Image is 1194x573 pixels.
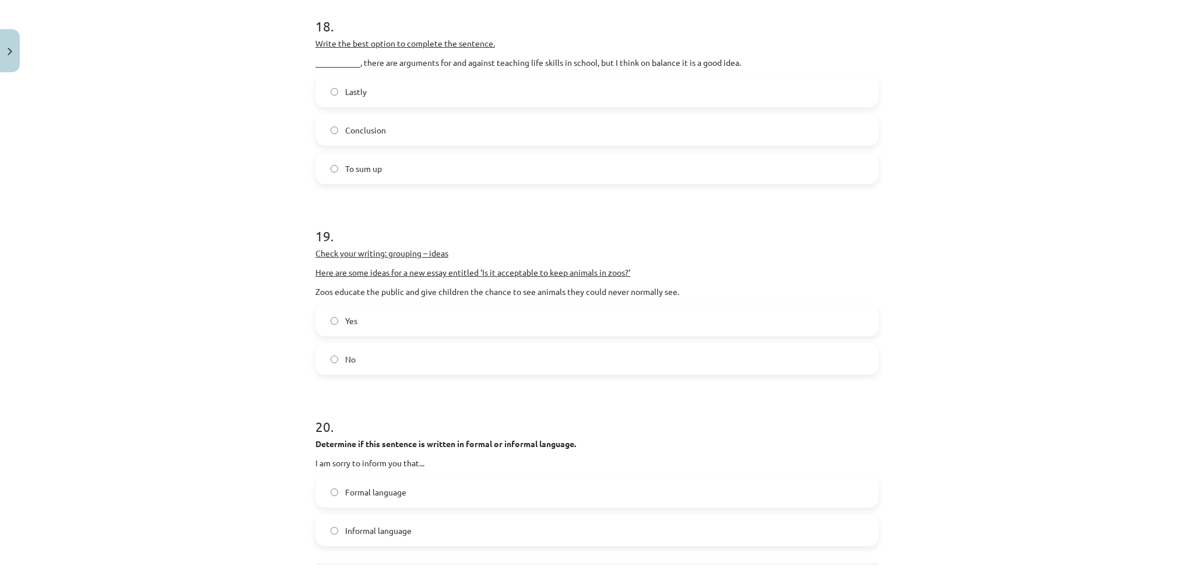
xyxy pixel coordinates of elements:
[315,248,448,258] u: Check your writing: grouping – ideas
[315,38,495,48] u: Write the best option to complete the sentence.
[331,165,338,173] input: To sum up
[315,267,630,277] u: Here are some ideas for a new essay entitled ‘Is it acceptable to keep animals in zoos?’
[345,86,367,98] span: Lastly
[315,398,879,434] h1: 20 .
[345,486,406,498] span: Formal language
[345,525,412,537] span: Informal language
[8,48,12,55] img: icon-close-lesson-0947bae3869378f0d4975bcd49f059093ad1ed9edebbc8119c70593378902aed.svg
[345,124,386,136] span: Conclusion
[331,126,338,134] input: Conclusion
[315,208,879,244] h1: 19 .
[315,438,576,449] strong: Determine if this sentence is written in formal or informal language.
[315,286,879,298] p: Zoos educate the public and give children the chance to see animals they could never normally see.
[345,353,356,365] span: No
[315,57,879,69] p: ___________, there are arguments for and against teaching life skills in school, but I think on b...
[345,163,382,175] span: To sum up
[331,317,338,325] input: Yes
[331,356,338,363] input: No
[345,315,357,327] span: Yes
[315,457,879,469] p: I am sorry to inform you that...
[331,88,338,96] input: Lastly
[331,488,338,496] input: Formal language
[331,527,338,535] input: Informal language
